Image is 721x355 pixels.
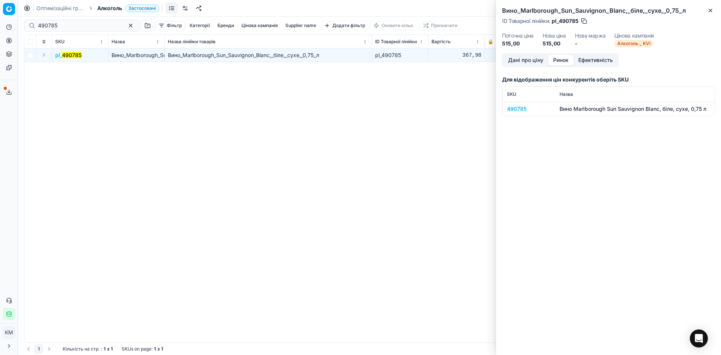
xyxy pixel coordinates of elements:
[548,55,573,66] button: Ринок
[375,39,417,45] span: ID Товарної лінійки
[63,346,113,352] div: :
[321,21,368,30] button: Додати фільтр
[560,91,573,97] span: Назва
[168,39,216,45] span: Назва лінійки товарів
[39,37,48,46] button: Expand all
[431,39,451,45] span: Вартість
[45,344,54,353] button: Go to next page
[560,105,710,113] div: Вино Marlborough Sun Sauvignon Blanc, біле, сухе, 0,75 л
[63,346,100,352] span: Кількість на стр.
[543,33,566,38] dt: Нова ціна
[97,5,122,12] span: Алкоголь
[503,55,548,66] button: Дані про ціну
[155,21,185,30] button: Фільтр
[575,33,606,38] dt: Нова маржа
[419,21,461,30] button: Призначити
[35,344,43,353] button: 1
[125,5,159,12] span: Застосовані
[38,22,120,29] input: Пошук по SKU або назві
[552,17,579,25] span: pl_490785
[122,346,152,352] span: SKUs on page :
[36,5,84,12] a: Оптимізаційні групи
[55,51,81,59] button: pl_490785
[507,91,516,97] span: SKU
[214,21,237,30] button: Бренди
[55,51,81,59] span: pl_
[55,39,65,45] span: SKU
[502,18,550,24] span: ID Товарної лінійки :
[573,55,618,66] button: Ефективність
[502,33,534,38] dt: Поточна ціна
[62,52,81,58] mark: 490785
[614,33,654,38] dt: Цінова кампанія
[187,21,213,30] button: Категорії
[157,346,160,352] strong: з
[36,5,159,12] nav: breadcrumb
[370,21,418,30] button: Оновити кільк.
[431,51,481,59] div: 367,98
[168,51,369,59] div: Вино_Marlborough_Sun_Sauvignon_Blanc,_біле,_сухе,_0,75_л
[507,105,551,113] div: 490785
[104,346,106,352] strong: 1
[690,329,708,347] div: Open Intercom Messenger
[488,39,493,45] span: 🔒
[112,39,125,45] span: Назва
[107,346,109,352] strong: з
[112,52,263,58] span: Вино_Marlborough_Sun_Sauvignon_Blanc,_біле,_сухе,_0,75_л
[614,40,653,47] span: Алкоголь _ KVI
[543,40,566,47] dd: 515,00
[39,50,48,59] button: Expand
[24,344,54,353] nav: pagination
[575,40,606,47] dd: -
[238,21,281,30] button: Цінова кампанія
[3,326,15,338] button: КM
[3,327,15,338] span: КM
[97,5,159,12] span: АлкогольЗастосовані
[161,346,163,352] strong: 1
[282,21,319,30] button: Supplier name
[24,344,33,353] button: Go to previous page
[375,51,425,59] div: pl_490785
[502,6,715,15] h2: Вино_Marlborough_Sun_Sauvignon_Blanc,_біле,_сухе,_0,75_л
[502,76,715,83] h3: Для відображення цін конкурентів оберіть SKU
[154,346,156,352] strong: 1
[502,40,534,47] dd: 515,00
[111,346,113,352] strong: 1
